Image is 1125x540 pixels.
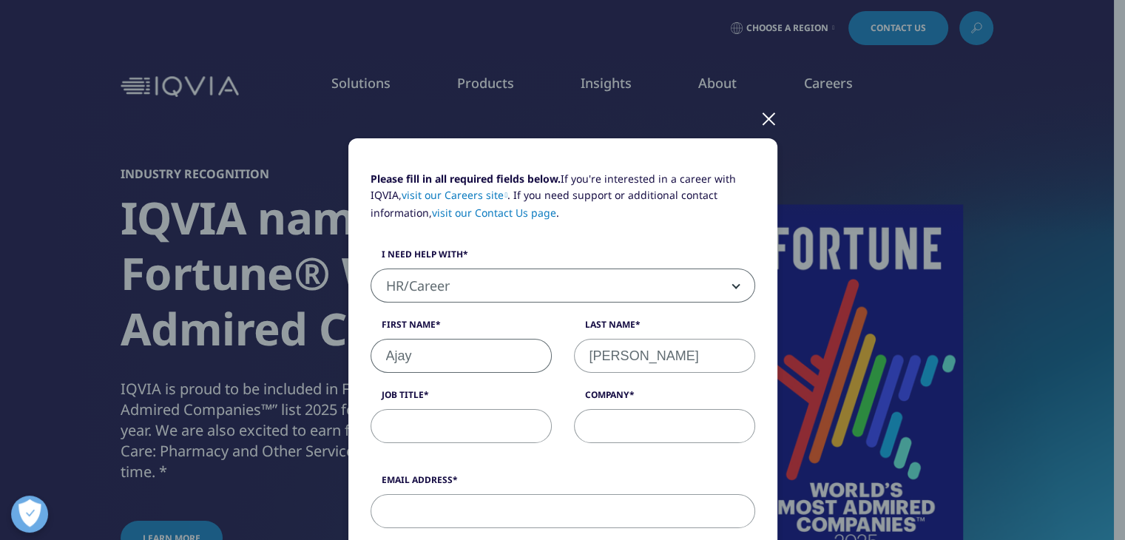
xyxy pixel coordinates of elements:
label: Last Name [574,318,755,339]
label: Company [574,388,755,409]
strong: Please fill in all required fields below. [371,172,561,186]
label: First Name [371,318,552,339]
span: HR/Career [371,269,754,303]
button: Open Preferences [11,496,48,533]
label: I need help with [371,248,755,269]
a: visit our Careers site [402,188,508,202]
span: HR/Career [371,269,755,303]
a: visit our Contact Us page [432,206,556,220]
label: Email Address [371,473,755,494]
p: If you're interested in a career with IQVIA, . If you need support or additional contact informat... [371,171,755,232]
label: Job Title [371,388,552,409]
